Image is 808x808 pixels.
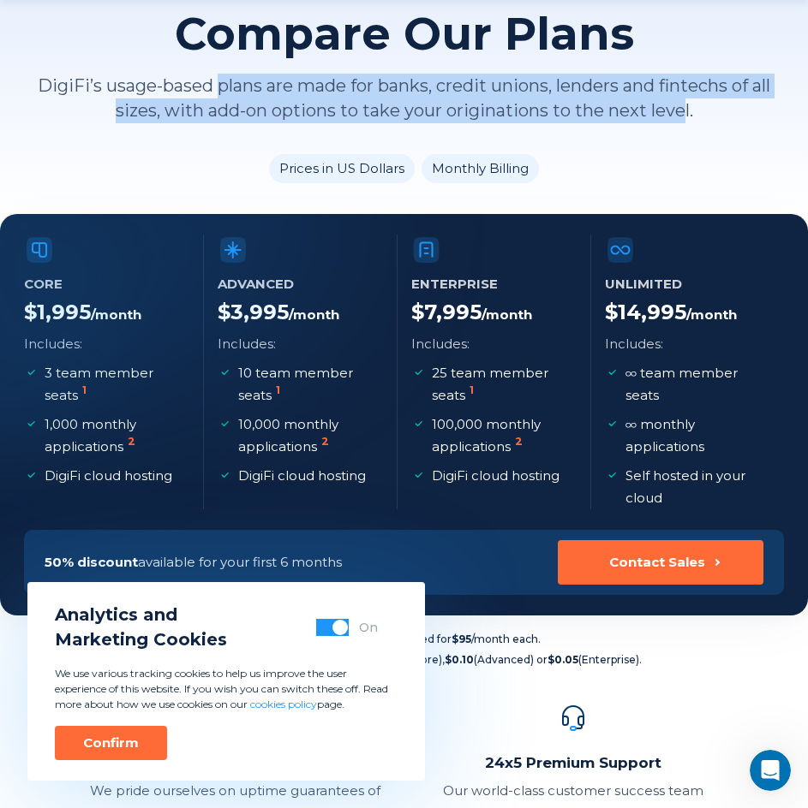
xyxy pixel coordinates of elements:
h5: Unlimited [605,272,682,296]
iframe: Intercom live chat [750,750,791,791]
p: 25 team member seats [432,362,573,407]
p: DigiFi’s usage-based plans are made for banks, credit unions, lenders and fintechs of all sizes, ... [24,74,784,123]
p: available for your first 6 months [45,551,342,573]
b: $0.10 [445,653,474,666]
p: 10 team member seats [238,362,380,407]
p: 100,000 monthly applications [432,413,573,458]
h5: Enterprise [411,272,498,296]
p: DigiFi cloud hosting [45,465,172,487]
sup: 1 [276,383,280,396]
p: Self hosted in your cloud [625,465,767,509]
li: Prices in US Dollars [269,154,415,183]
h2: 24x5 Premium Support [422,752,725,773]
p: 10,000 monthly applications [238,413,380,458]
div: Confirm [83,734,139,752]
span: /Month [686,306,737,323]
sup: 2 [515,435,523,448]
sup: 2 [128,435,135,448]
p: We use various tracking cookies to help us improve the user experience of this website. If you wi... [55,666,398,712]
a: cookies policy [250,698,317,710]
h4: $ 7,995 [411,300,532,326]
h2: Compare Our Plans [175,9,634,60]
div: On [359,619,378,636]
p: monthly applications [625,413,767,458]
li: Monthly Billing [422,154,539,183]
span: 50% discount [45,554,138,570]
p: DigiFi cloud hosting [238,465,366,487]
p: DigiFi cloud hosting [432,465,560,487]
span: Marketing Cookies [55,627,227,652]
sup: 2 [321,435,329,448]
sup: 1 [470,383,474,396]
div: Contact Sales [609,554,705,571]
span: /Month [482,306,532,323]
p: 1,000 monthly applications [45,413,186,458]
b: $0.05 [548,653,578,666]
sup: 1 [82,383,87,396]
span: Analytics and [55,603,227,627]
b: $95 [452,633,471,645]
p: Includes: [605,333,663,355]
p: team member seats [625,362,767,407]
button: Contact Sales [558,540,763,585]
button: Confirm [55,726,167,760]
p: Includes: [411,333,470,355]
h4: $ 14,995 [605,300,737,326]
